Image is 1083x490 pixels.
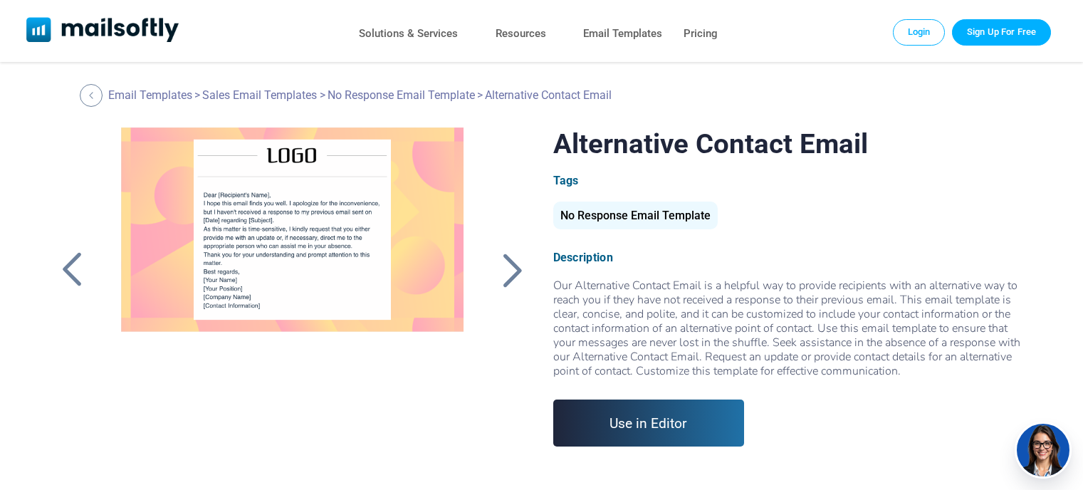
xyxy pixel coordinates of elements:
[494,251,530,288] a: Back
[26,17,179,45] a: Mailsoftly
[80,84,106,107] a: Back
[893,19,946,45] a: Login
[328,88,475,102] a: No Response Email Template
[553,400,745,447] a: Use in Editor
[496,24,546,44] a: Resources
[553,174,1029,187] div: Tags
[684,24,718,44] a: Pricing
[553,214,718,221] a: No Response Email Template
[102,127,483,484] a: Alternative Contact Email
[359,24,458,44] a: Solutions & Services
[108,88,192,102] a: Email Templates
[553,202,718,229] div: No Response Email Template
[952,19,1051,45] a: Trial
[54,251,90,288] a: Back
[202,88,317,102] a: Sales Email Templates
[553,127,1029,160] h1: Alternative Contact Email
[553,251,1029,264] div: Description
[583,24,662,44] a: Email Templates
[553,278,1029,378] div: Our Alternative Contact Email is a helpful way to provide recipients with an alternative way to r...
